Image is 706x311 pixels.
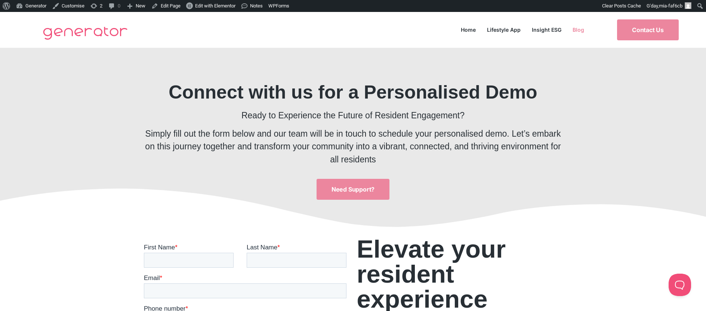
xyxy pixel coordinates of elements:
[659,3,682,9] span: mia-faf6cb
[317,179,389,200] a: Need Support?
[332,186,374,192] span: Need Support?
[195,3,235,9] span: Edit with Elementor
[140,83,566,102] h1: Connect with us for a Personalised Demo
[455,25,481,35] a: Home
[9,144,46,151] span: ESG Insights
[567,25,590,35] a: Blog
[2,278,7,283] input: I agree to receive other communications from Generator Tech.
[669,274,691,296] iframe: Toggle Customer Support
[632,27,664,33] span: Contact Us
[481,25,526,35] a: Lifestyle App
[455,25,590,35] nav: Menu
[617,19,679,40] a: Contact Us
[526,25,567,35] a: Insight ESG
[2,135,7,140] input: Lifestyle App
[2,144,7,149] input: ESG Insights
[9,277,203,283] span: I agree to receive other communications from Generator Tech.
[140,109,566,122] p: Ready to Experience the Future of Resident Engagement?
[140,127,566,166] p: Simply fill out the form below and our team will be in touch to schedule your personalised demo. ...
[9,134,44,141] span: Lifestyle App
